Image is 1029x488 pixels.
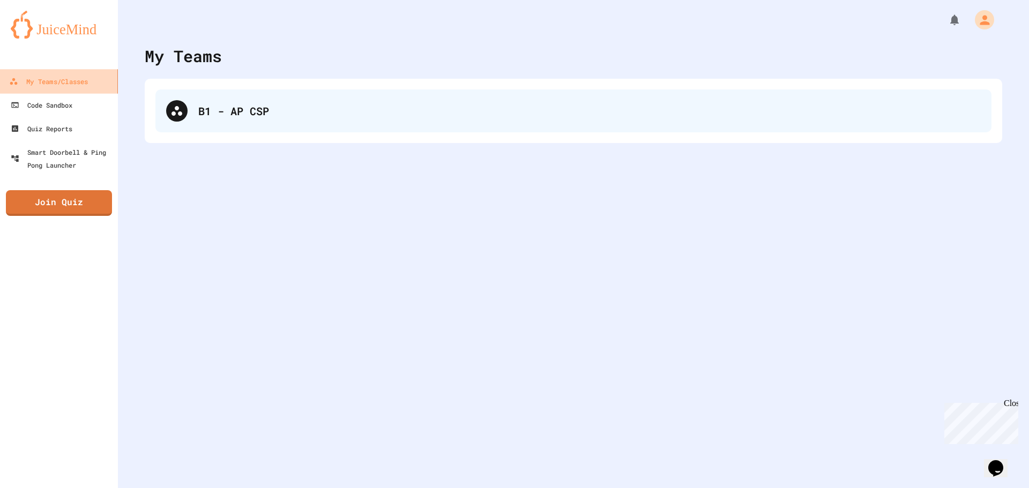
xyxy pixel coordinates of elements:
div: My Account [964,7,997,32]
div: Smart Doorbell & Ping Pong Launcher [11,146,114,171]
div: B1 - AP CSP [155,89,991,132]
div: Quiz Reports [11,122,72,135]
div: My Teams [145,44,222,68]
div: My Notifications [928,11,964,29]
div: Chat with us now!Close [4,4,74,68]
a: Join Quiz [6,190,112,216]
iframe: chat widget [984,445,1018,477]
div: Code Sandbox [11,99,72,111]
img: logo-orange.svg [11,11,107,39]
div: My Teams/Classes [9,75,88,88]
div: B1 - AP CSP [198,103,981,119]
iframe: chat widget [940,399,1018,444]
